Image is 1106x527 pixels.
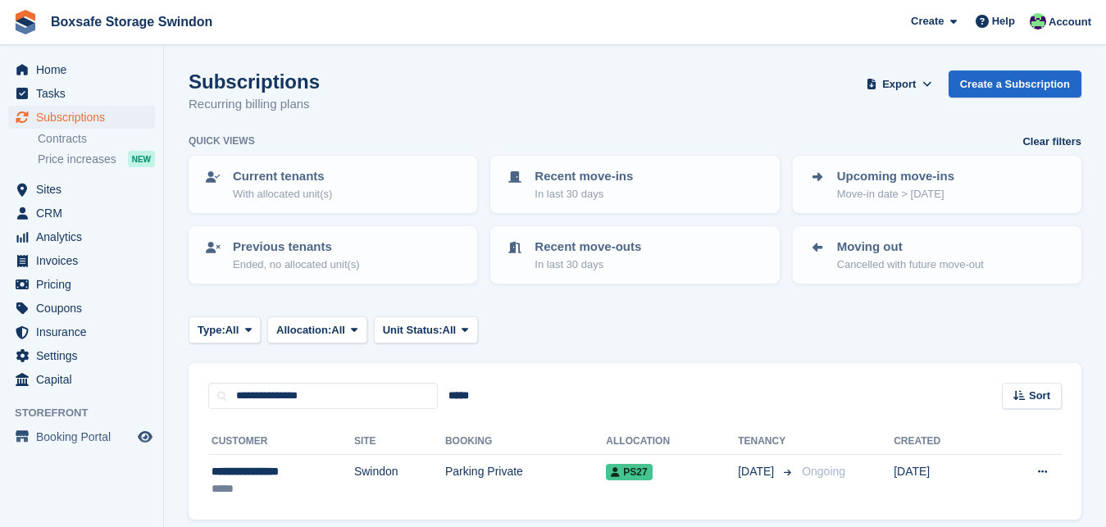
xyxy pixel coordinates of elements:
[445,429,606,455] th: Booking
[354,429,445,455] th: Site
[8,249,155,272] a: menu
[882,76,916,93] span: Export
[189,95,320,114] p: Recurring billing plans
[233,167,332,186] p: Current tenants
[36,425,134,448] span: Booking Portal
[8,297,155,320] a: menu
[208,429,354,455] th: Customer
[492,228,777,282] a: Recent move-outs In last 30 days
[1030,13,1046,30] img: Kim Virabi
[606,429,738,455] th: Allocation
[38,131,155,147] a: Contracts
[8,58,155,81] a: menu
[863,70,935,98] button: Export
[606,464,652,480] span: PS27
[8,178,155,201] a: menu
[354,455,445,507] td: Swindon
[949,70,1081,98] a: Create a Subscription
[1029,388,1050,404] span: Sort
[837,186,954,202] p: Move-in date > [DATE]
[36,202,134,225] span: CRM
[331,322,345,338] span: All
[36,58,134,81] span: Home
[8,368,155,391] a: menu
[894,429,990,455] th: Created
[36,178,134,201] span: Sites
[36,249,134,272] span: Invoices
[44,8,219,35] a: Boxsafe Storage Swindon
[992,13,1015,30] span: Help
[36,368,134,391] span: Capital
[36,297,134,320] span: Coupons
[911,13,944,30] span: Create
[36,82,134,105] span: Tasks
[443,322,457,338] span: All
[535,257,641,273] p: In last 30 days
[190,228,476,282] a: Previous tenants Ended, no allocated unit(s)
[492,157,777,211] a: Recent move-ins In last 30 days
[36,273,134,296] span: Pricing
[738,463,777,480] span: [DATE]
[189,70,320,93] h1: Subscriptions
[738,429,795,455] th: Tenancy
[445,455,606,507] td: Parking Private
[1049,14,1091,30] span: Account
[894,455,990,507] td: [DATE]
[15,405,163,421] span: Storefront
[802,465,845,478] span: Ongoing
[8,320,155,343] a: menu
[8,202,155,225] a: menu
[383,322,443,338] span: Unit Status:
[190,157,476,211] a: Current tenants With allocated unit(s)
[276,322,331,338] span: Allocation:
[794,157,1080,211] a: Upcoming move-ins Move-in date > [DATE]
[8,225,155,248] a: menu
[13,10,38,34] img: stora-icon-8386f47178a22dfd0bd8f6a31ec36ba5ce8667c1dd55bd0f319d3a0aa187defe.svg
[837,257,984,273] p: Cancelled with future move-out
[36,225,134,248] span: Analytics
[36,344,134,367] span: Settings
[837,167,954,186] p: Upcoming move-ins
[128,151,155,167] div: NEW
[233,257,360,273] p: Ended, no allocated unit(s)
[225,322,239,338] span: All
[38,152,116,167] span: Price increases
[198,322,225,338] span: Type:
[8,106,155,129] a: menu
[8,273,155,296] a: menu
[189,134,255,148] h6: Quick views
[135,427,155,447] a: Preview store
[36,320,134,343] span: Insurance
[8,82,155,105] a: menu
[8,344,155,367] a: menu
[233,186,332,202] p: With allocated unit(s)
[794,228,1080,282] a: Moving out Cancelled with future move-out
[8,425,155,448] a: menu
[535,167,633,186] p: Recent move-ins
[535,186,633,202] p: In last 30 days
[374,316,478,343] button: Unit Status: All
[1022,134,1081,150] a: Clear filters
[36,106,134,129] span: Subscriptions
[535,238,641,257] p: Recent move-outs
[38,150,155,168] a: Price increases NEW
[267,316,367,343] button: Allocation: All
[233,238,360,257] p: Previous tenants
[189,316,261,343] button: Type: All
[837,238,984,257] p: Moving out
